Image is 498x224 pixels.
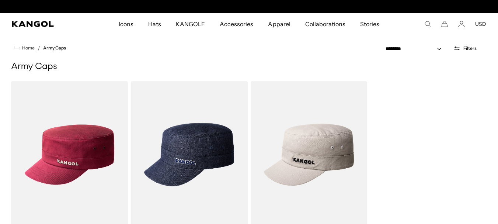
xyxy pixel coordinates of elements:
[261,13,297,35] a: Apparel
[173,4,325,10] slideshow-component: Announcement bar
[305,13,345,35] span: Collaborations
[176,13,205,35] span: KANGOLF
[475,21,486,27] button: USD
[220,13,253,35] span: Accessories
[463,46,477,51] span: Filters
[43,45,66,51] a: Army Caps
[383,45,449,53] select: Sort by: Featured
[441,21,448,27] button: Cart
[360,13,379,35] span: Stories
[212,13,261,35] a: Accessories
[14,45,35,51] a: Home
[148,13,161,35] span: Hats
[353,13,387,35] a: Stories
[11,61,487,72] h1: Army Caps
[119,13,133,35] span: Icons
[173,4,325,10] div: 1 of 2
[424,21,431,27] summary: Search here
[12,21,78,27] a: Kangol
[35,44,40,52] li: /
[458,21,465,27] a: Account
[449,45,481,52] button: Open filters
[168,13,212,35] a: KANGOLF
[268,13,290,35] span: Apparel
[111,13,141,35] a: Icons
[21,45,35,51] span: Home
[141,13,168,35] a: Hats
[298,13,353,35] a: Collaborations
[173,4,325,10] div: Announcement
